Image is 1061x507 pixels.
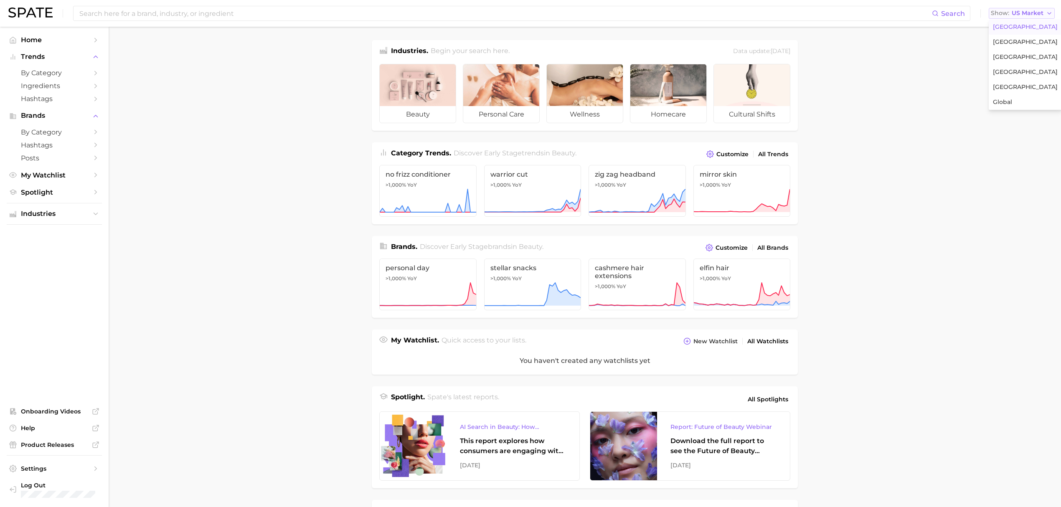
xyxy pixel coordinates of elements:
[21,408,88,415] span: Onboarding Videos
[693,338,738,345] span: New Watchlist
[7,479,102,500] a: Log out. Currently logged in with e-mail hannah.kohl@croda.com.
[7,208,102,220] button: Industries
[21,424,88,432] span: Help
[519,243,542,251] span: beauty
[21,171,88,179] span: My Watchlist
[21,112,88,119] span: Brands
[407,275,417,282] span: YoY
[7,109,102,122] button: Brands
[941,10,965,18] span: Search
[546,64,623,123] a: wellness
[21,188,88,196] span: Spotlight
[391,243,417,251] span: Brands .
[595,182,615,188] span: >1,000%
[748,394,788,404] span: All Spotlights
[460,436,566,456] div: This report explores how consumers are engaging with AI-powered search tools — and what it means ...
[670,422,777,432] div: Report: Future of Beauty Webinar
[700,170,784,178] span: mirror skin
[700,182,720,188] span: >1,000%
[7,169,102,182] a: My Watchlist
[420,243,543,251] span: Discover Early Stage brands in .
[714,106,790,123] span: cultural shifts
[989,8,1055,19] button: ShowUS Market
[552,149,575,157] span: beauty
[21,95,88,103] span: Hashtags
[595,283,615,289] span: >1,000%
[391,335,439,347] h1: My Watchlist.
[757,244,788,251] span: All Brands
[391,392,425,406] h1: Spotlight.
[704,148,751,160] button: Customize
[427,392,499,406] h2: Spate's latest reports.
[7,186,102,199] a: Spotlight
[484,165,581,217] a: warrior cut>1,000% YoY
[490,170,575,178] span: warrior cut
[721,275,731,282] span: YoY
[379,259,477,310] a: personal day>1,000% YoY
[595,264,680,280] span: cashmere hair extensions
[379,165,477,217] a: no frizz conditioner>1,000% YoY
[379,411,580,481] a: AI Search in Beauty: How Consumers Are Using ChatGPT vs. Google SearchThis report explores how co...
[407,182,417,188] span: YoY
[7,66,102,79] a: by Category
[700,264,784,272] span: elfin hair
[490,182,511,188] span: >1,000%
[716,151,749,158] span: Customize
[512,182,522,188] span: YoY
[746,392,790,406] a: All Spotlights
[512,275,522,282] span: YoY
[7,126,102,139] a: by Category
[460,422,566,432] div: AI Search in Beauty: How Consumers Are Using ChatGPT vs. Google Search
[716,244,748,251] span: Customize
[391,149,451,157] span: Category Trends .
[7,33,102,46] a: Home
[700,275,720,281] span: >1,000%
[79,6,932,20] input: Search here for a brand, industry, or ingredient
[991,11,1009,15] span: Show
[21,154,88,162] span: Posts
[8,8,53,18] img: SPATE
[21,53,88,61] span: Trends
[21,441,88,449] span: Product Releases
[993,53,1058,61] span: [GEOGRAPHIC_DATA]
[589,165,686,217] a: zig zag headband>1,000% YoY
[745,336,790,347] a: All Watchlists
[7,92,102,105] a: Hashtags
[681,335,740,347] button: New Watchlist
[7,79,102,92] a: Ingredients
[670,436,777,456] div: Download the full report to see the Future of Beauty trends we unpacked during the webinar.
[7,405,102,418] a: Onboarding Videos
[595,170,680,178] span: zig zag headband
[7,152,102,165] a: Posts
[617,283,626,290] span: YoY
[21,482,95,489] span: Log Out
[589,259,686,310] a: cashmere hair extensions>1,000% YoY
[463,106,539,123] span: personal care
[703,242,750,253] button: Customize
[372,347,798,375] div: You haven't created any watchlists yet
[756,149,790,160] a: All Trends
[755,242,790,253] a: All Brands
[21,210,88,218] span: Industries
[1012,11,1043,15] span: US Market
[379,64,456,123] a: beauty
[7,422,102,434] a: Help
[386,275,406,281] span: >1,000%
[630,64,707,123] a: homecare
[460,460,566,470] div: [DATE]
[454,149,576,157] span: Discover Early Stage trends in .
[431,46,510,57] h2: Begin your search here.
[713,64,790,123] a: cultural shifts
[590,411,790,481] a: Report: Future of Beauty WebinarDownload the full report to see the Future of Beauty trends we un...
[21,69,88,77] span: by Category
[442,335,526,347] h2: Quick access to your lists.
[7,439,102,451] a: Product Releases
[993,99,1012,106] span: Global
[670,460,777,470] div: [DATE]
[693,259,791,310] a: elfin hair>1,000% YoY
[693,165,791,217] a: mirror skin>1,000% YoY
[386,170,470,178] span: no frizz conditioner
[630,106,706,123] span: homecare
[21,36,88,44] span: Home
[758,151,788,158] span: All Trends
